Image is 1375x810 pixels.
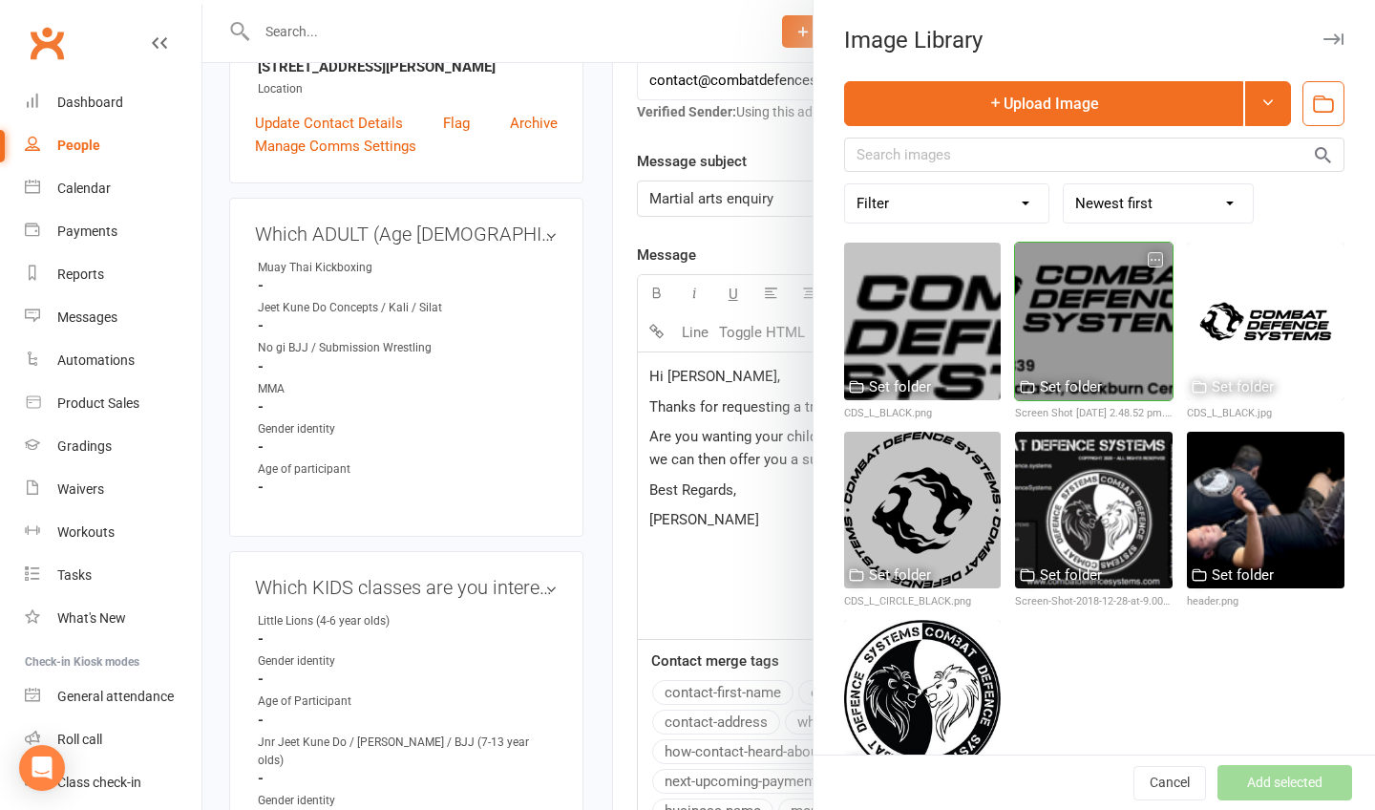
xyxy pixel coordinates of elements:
div: Calendar [57,181,111,196]
input: Search images [844,138,1344,172]
a: General attendance kiosk mode [25,675,201,718]
div: What's New [57,610,126,626]
a: Gradings [25,425,201,468]
div: Messages [57,309,117,325]
a: Clubworx [23,19,71,67]
div: Set folder [869,564,931,586]
a: People [25,124,201,167]
div: Payments [57,224,117,239]
div: Workouts [57,524,115,540]
img: header.png [1187,432,1344,589]
img: logo.png [844,620,1002,778]
div: Tasks [57,567,92,583]
a: Automations [25,339,201,382]
a: Messages [25,296,201,339]
a: Product Sales [25,382,201,425]
a: Class kiosk mode [25,761,201,804]
div: Open Intercom Messenger [19,745,65,791]
a: What's New [25,597,201,640]
div: Class check-in [57,775,141,790]
div: Screen Shot [DATE] 2.48.52 pm.png [1015,405,1173,422]
div: General attendance [57,689,174,704]
div: Set folder [1040,375,1102,398]
div: Product Sales [57,395,139,411]
div: Reports [57,266,104,282]
div: Dashboard [57,95,123,110]
div: Roll call [57,732,102,747]
button: Cancel [1133,766,1206,800]
div: Waivers [57,481,104,497]
button: Upload Image [844,81,1243,126]
div: Automations [57,352,135,368]
a: Dashboard [25,81,201,124]
div: Screen-Shot-2018-12-28-at-9.00.GIF [1015,593,1173,610]
div: Image Library [814,27,1375,53]
div: Set folder [1212,375,1274,398]
a: Calendar [25,167,201,210]
img: CDS_L_CIRCLE_BLACK.png [844,432,1002,589]
div: Gradings [57,438,112,454]
div: header.png [1187,593,1344,610]
div: CDS_L_CIRCLE_BLACK.png [844,593,1002,610]
a: Workouts [25,511,201,554]
a: Waivers [25,468,201,511]
div: Set folder [1212,564,1274,586]
img: Screen-Shot-2018-12-28-at-9.00.GIF [1015,432,1173,589]
a: Reports [25,253,201,296]
div: Set folder [869,375,931,398]
div: CDS_L_BLACK.png [844,405,1002,422]
div: People [57,138,100,153]
div: Set folder [1040,564,1102,586]
a: Payments [25,210,201,253]
div: CDS_L_BLACK.jpg [1187,405,1344,422]
div: Set folder [869,752,931,775]
a: Tasks [25,554,201,597]
a: Roll call [25,718,201,761]
img: CDS_L_BLACK.png [844,243,1002,400]
img: CDS_L_BLACK.jpg [1187,243,1344,400]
